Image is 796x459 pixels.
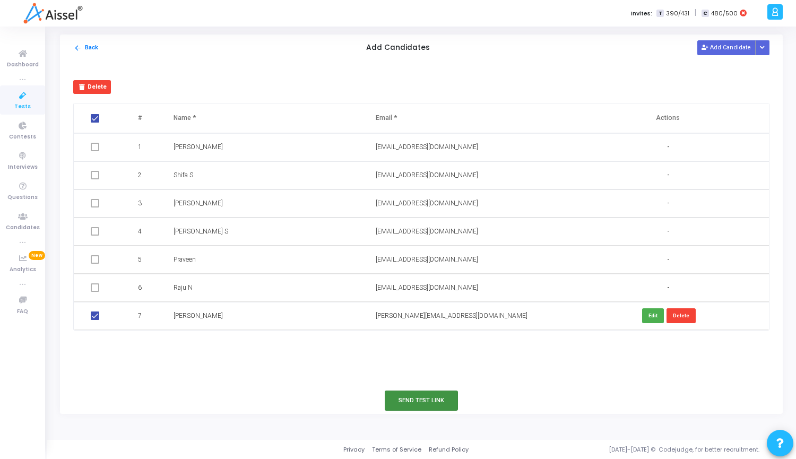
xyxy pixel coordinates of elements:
[6,223,40,232] span: Candidates
[642,308,664,323] button: Edit
[14,102,31,111] span: Tests
[667,227,669,236] span: -
[376,312,527,319] span: [PERSON_NAME][EMAIL_ADDRESS][DOMAIN_NAME]
[656,10,663,18] span: T
[366,44,430,53] h5: Add Candidates
[376,171,478,179] span: [EMAIL_ADDRESS][DOMAIN_NAME]
[138,198,142,208] span: 3
[702,10,708,18] span: C
[376,143,478,151] span: [EMAIL_ADDRESS][DOMAIN_NAME]
[385,391,458,410] button: Send Test Link
[343,445,365,454] a: Privacy
[695,7,696,19] span: |
[372,445,421,454] a: Terms of Service
[711,9,738,18] span: 480/500
[376,200,478,207] span: [EMAIL_ADDRESS][DOMAIN_NAME]
[8,163,38,172] span: Interviews
[631,9,652,18] label: Invites:
[74,44,82,52] mat-icon: arrow_back
[174,312,223,319] span: [PERSON_NAME]
[365,103,567,133] th: Email *
[73,43,99,53] button: Back
[376,228,478,235] span: [EMAIL_ADDRESS][DOMAIN_NAME]
[17,307,28,316] span: FAQ
[667,171,669,180] span: -
[429,445,469,454] a: Refund Policy
[666,9,689,18] span: 390/431
[9,133,36,142] span: Contests
[469,445,783,454] div: [DATE]-[DATE] © Codejudge, for better recruitment.
[174,143,223,151] span: [PERSON_NAME]
[667,283,669,292] span: -
[174,200,223,207] span: [PERSON_NAME]
[138,227,142,236] span: 4
[174,171,193,179] span: Shifa S
[138,170,142,180] span: 2
[667,199,669,208] span: -
[138,142,142,152] span: 1
[7,193,38,202] span: Questions
[138,283,142,292] span: 6
[73,80,111,94] button: Delete
[174,284,193,291] span: Raju N
[567,103,769,133] th: Actions
[376,284,478,291] span: [EMAIL_ADDRESS][DOMAIN_NAME]
[174,256,196,263] span: Praveen
[118,103,163,133] th: #
[667,255,669,264] span: -
[755,40,770,55] div: Button group with nested dropdown
[7,60,39,70] span: Dashboard
[667,308,696,323] button: Delete
[163,103,365,133] th: Name *
[23,3,82,24] img: logo
[29,251,45,260] span: New
[138,255,142,264] span: 5
[376,256,478,263] span: [EMAIL_ADDRESS][DOMAIN_NAME]
[667,143,669,152] span: -
[697,40,756,55] button: Add Candidate
[174,228,228,235] span: [PERSON_NAME] S
[10,265,36,274] span: Analytics
[138,311,142,321] span: 7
